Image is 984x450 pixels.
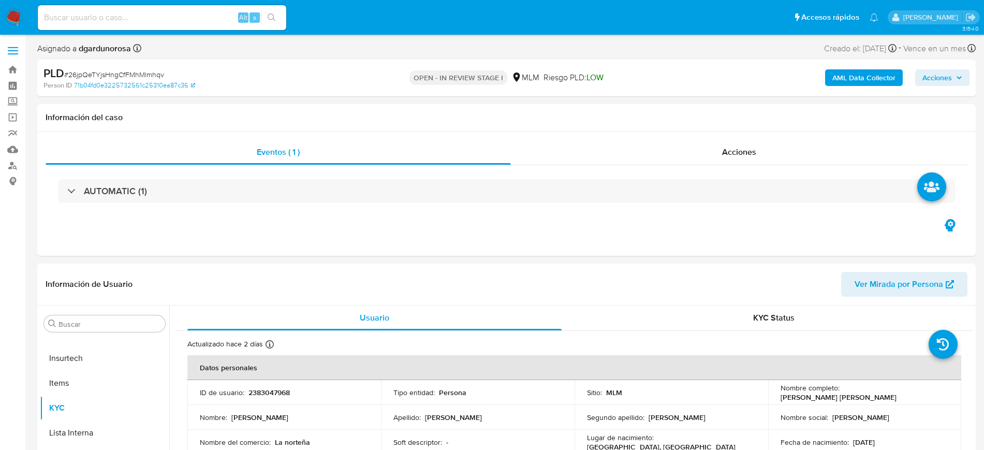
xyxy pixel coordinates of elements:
[922,69,952,86] span: Acciones
[48,320,56,328] button: Buscar
[393,438,442,447] p: Soft descriptor :
[425,413,482,422] p: [PERSON_NAME]
[77,42,131,54] b: dgardunorosa
[253,12,256,22] span: s
[855,272,943,297] span: Ver Mirada por Persona
[841,272,967,297] button: Ver Mirada por Persona
[58,320,161,329] input: Buscar
[781,438,849,447] p: Fecha de nacimiento :
[587,388,602,397] p: Sitio :
[40,371,169,396] button: Items
[84,185,147,197] h3: AUTOMATIC (1)
[903,12,962,22] p: diego.gardunorosas@mercadolibre.com.mx
[801,12,859,23] span: Accesos rápidos
[511,72,539,83] div: MLM
[899,41,901,55] span: -
[587,413,644,422] p: Segundo apellido :
[248,388,290,397] p: 2383047968
[965,12,976,23] a: Salir
[587,433,654,442] p: Lugar de nacimiento :
[231,413,288,422] p: [PERSON_NAME]
[915,69,970,86] button: Acciones
[722,146,756,158] span: Acciones
[781,393,897,402] p: [PERSON_NAME] [PERSON_NAME]
[393,388,435,397] p: Tipo entidad :
[753,312,795,324] span: KYC Status
[46,279,133,289] h1: Información de Usuario
[74,81,195,90] a: 71b04fd0e3225732561c25310ea87c36
[200,438,271,447] p: Nombre del comercio :
[187,339,263,349] p: Actualizado hace 2 días
[853,438,875,447] p: [DATE]
[824,41,897,55] div: Creado el: [DATE]
[275,438,310,447] p: La norteña
[649,413,706,422] p: [PERSON_NAME]
[825,69,903,86] button: AML Data Collector
[781,413,828,422] p: Nombre social :
[870,13,878,22] a: Notificaciones
[200,413,227,422] p: Nombre :
[903,43,966,54] span: Vence en un mes
[439,388,466,397] p: Persona
[43,81,72,90] b: Person ID
[40,420,169,445] button: Lista Interna
[46,112,967,123] h1: Información del caso
[38,11,286,24] input: Buscar usuario o caso...
[187,355,961,380] th: Datos personales
[606,388,622,397] p: MLM
[64,69,164,80] span: # 26jpQeTYjsHngCfFMhMlmhqv
[37,43,131,54] span: Asignado a
[544,72,604,83] span: Riesgo PLD:
[40,396,169,420] button: KYC
[200,388,244,397] p: ID de usuario :
[40,346,169,371] button: Insurtech
[446,438,448,447] p: -
[393,413,421,422] p: Apellido :
[43,65,64,81] b: PLD
[832,413,889,422] p: [PERSON_NAME]
[832,69,895,86] b: AML Data Collector
[360,312,389,324] span: Usuario
[586,71,604,83] span: LOW
[58,179,955,203] div: AUTOMATIC (1)
[239,12,247,22] span: Alt
[781,383,840,393] p: Nombre completo :
[409,70,507,85] p: OPEN - IN REVIEW STAGE I
[257,146,300,158] span: Eventos ( 1 )
[261,10,282,25] button: search-icon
